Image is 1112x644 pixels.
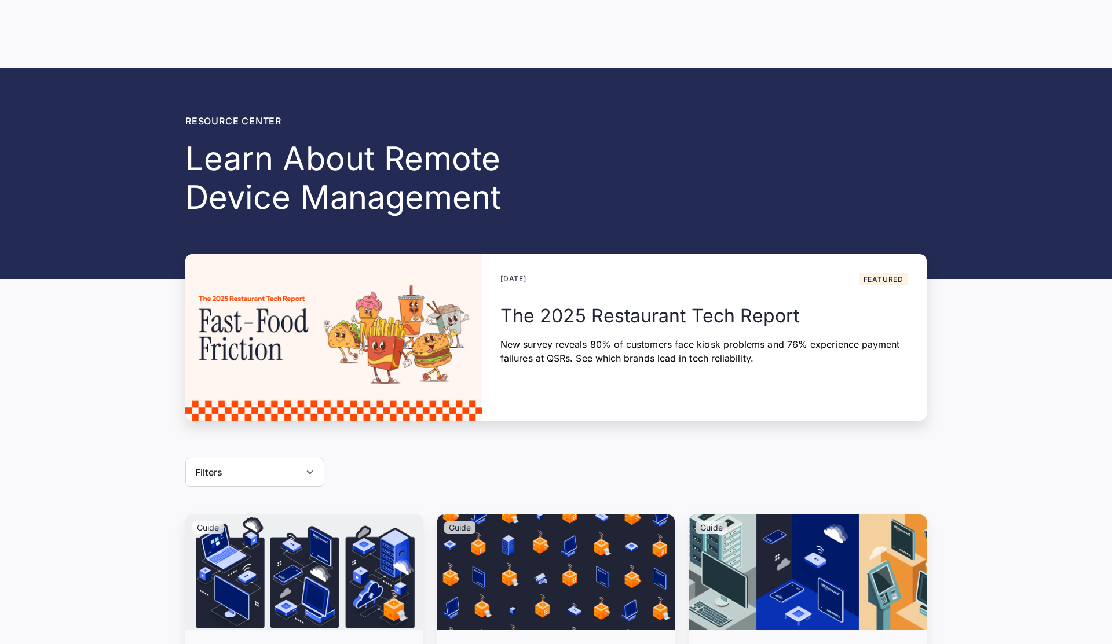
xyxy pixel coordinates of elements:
[185,254,927,421] a: [DATE]FeaturedThe 2025 Restaurant Tech ReportNew survey reveals 80% of customers face kiosk probl...
[500,337,908,365] p: New survey reveals 80% of customers face kiosk problems and 76% experience payment failures at QS...
[449,524,471,532] p: Guide
[195,465,222,479] div: Filters
[864,276,904,283] div: Featured
[185,458,324,487] div: Filters
[700,524,722,532] p: Guide
[185,114,612,128] div: Resource center
[500,274,526,284] div: [DATE]
[500,304,908,328] h2: The 2025 Restaurant Tech Report
[197,524,219,532] p: Guide
[185,139,612,217] h1: Learn About Remote Device Management
[185,458,324,487] form: Reset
